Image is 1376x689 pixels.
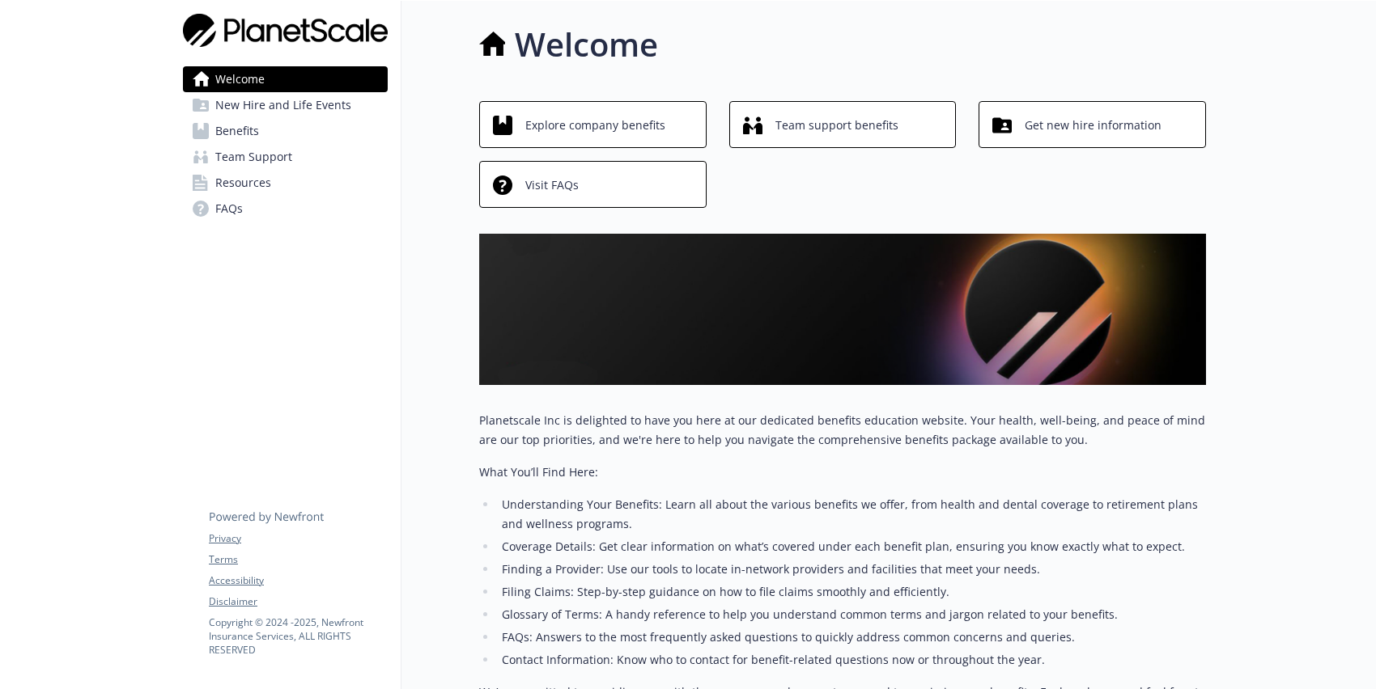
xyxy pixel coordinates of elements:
[979,101,1206,148] button: Get new hire information
[515,20,658,69] h1: Welcome
[497,650,1206,670] li: Contact Information: Know who to contact for benefit-related questions now or throughout the year.
[215,92,351,118] span: New Hire and Life Events
[209,531,387,546] a: Privacy
[183,144,388,170] a: Team Support
[183,196,388,222] a: FAQs
[209,552,387,567] a: Terms
[479,234,1206,385] img: overview page banner
[215,66,265,92] span: Welcome
[775,110,898,141] span: Team support benefits
[209,615,387,657] p: Copyright © 2024 - 2025 , Newfront Insurance Services, ALL RIGHTS RESERVED
[525,170,579,201] span: Visit FAQs
[215,196,243,222] span: FAQs
[497,537,1206,556] li: Coverage Details: Get clear information on what’s covered under each benefit plan, ensuring you k...
[479,161,707,208] button: Visit FAQs
[215,118,259,144] span: Benefits
[525,110,665,141] span: Explore company benefits
[183,118,388,144] a: Benefits
[209,594,387,609] a: Disclaimer
[1025,110,1162,141] span: Get new hire information
[183,92,388,118] a: New Hire and Life Events
[215,170,271,196] span: Resources
[497,495,1206,534] li: Understanding Your Benefits: Learn all about the various benefits we offer, from health and denta...
[729,101,957,148] button: Team support benefits
[497,560,1206,579] li: Finding a Provider: Use our tools to locate in-network providers and facilities that meet your ne...
[497,582,1206,602] li: Filing Claims: Step-by-step guidance on how to file claims smoothly and efficiently.
[479,101,707,148] button: Explore company benefits
[209,573,387,588] a: Accessibility
[215,144,292,170] span: Team Support
[497,628,1206,647] li: FAQs: Answers to the most frequently asked questions to quickly address common concerns and queries.
[183,170,388,196] a: Resources
[479,411,1206,450] p: Planetscale Inc is delighted to have you here at our dedicated benefits education website. Your h...
[183,66,388,92] a: Welcome
[497,605,1206,624] li: Glossary of Terms: A handy reference to help you understand common terms and jargon related to yo...
[479,463,1206,482] p: What You’ll Find Here:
